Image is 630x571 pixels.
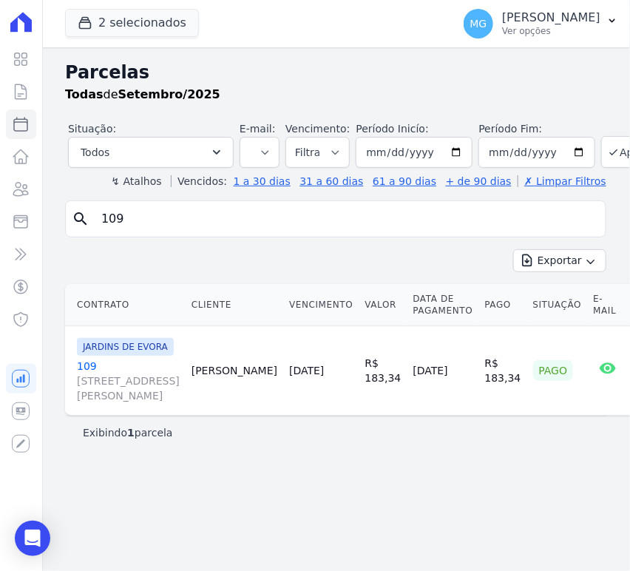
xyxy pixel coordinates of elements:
button: Exportar [513,249,606,272]
b: 1 [127,427,135,439]
a: ✗ Limpar Filtros [518,175,606,187]
button: Todos [68,137,234,168]
a: 61 a 90 dias [373,175,436,187]
th: Valor [359,284,407,326]
th: E-mail [587,284,629,326]
td: R$ 183,34 [479,326,527,416]
i: search [72,210,89,228]
strong: Setembro/2025 [118,87,220,101]
label: Situação: [68,123,116,135]
p: de [65,86,220,104]
strong: Todas [65,87,104,101]
input: Buscar por nome do lote ou do cliente [92,204,600,234]
span: [STREET_ADDRESS][PERSON_NAME] [77,374,180,403]
p: Ver opções [502,25,600,37]
th: Data de Pagamento [407,284,478,326]
label: Vencimento: [285,123,350,135]
th: Vencimento [283,284,359,326]
label: Período Fim: [478,121,595,137]
td: R$ 183,34 [359,326,407,416]
button: 2 selecionados [65,9,199,37]
button: MG [PERSON_NAME] Ver opções [452,3,630,44]
label: Vencidos: [171,175,227,187]
a: [DATE] [289,365,324,376]
a: 31 a 60 dias [299,175,363,187]
th: Situação [527,284,588,326]
a: + de 90 dias [446,175,512,187]
div: Pago [533,360,574,381]
th: Cliente [186,284,283,326]
span: MG [470,18,487,29]
span: Todos [81,143,109,161]
h2: Parcelas [65,59,606,86]
p: Exibindo parcela [83,425,173,440]
th: Pago [479,284,527,326]
th: Contrato [65,284,186,326]
span: JARDINS DE EVORA [77,338,174,356]
p: [PERSON_NAME] [502,10,600,25]
a: 109[STREET_ADDRESS][PERSON_NAME] [77,359,180,403]
a: 1 a 30 dias [234,175,291,187]
label: E-mail: [240,123,276,135]
div: Open Intercom Messenger [15,521,50,556]
label: Período Inicío: [356,123,428,135]
td: [DATE] [407,326,478,416]
label: ↯ Atalhos [111,175,161,187]
td: [PERSON_NAME] [186,326,283,416]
